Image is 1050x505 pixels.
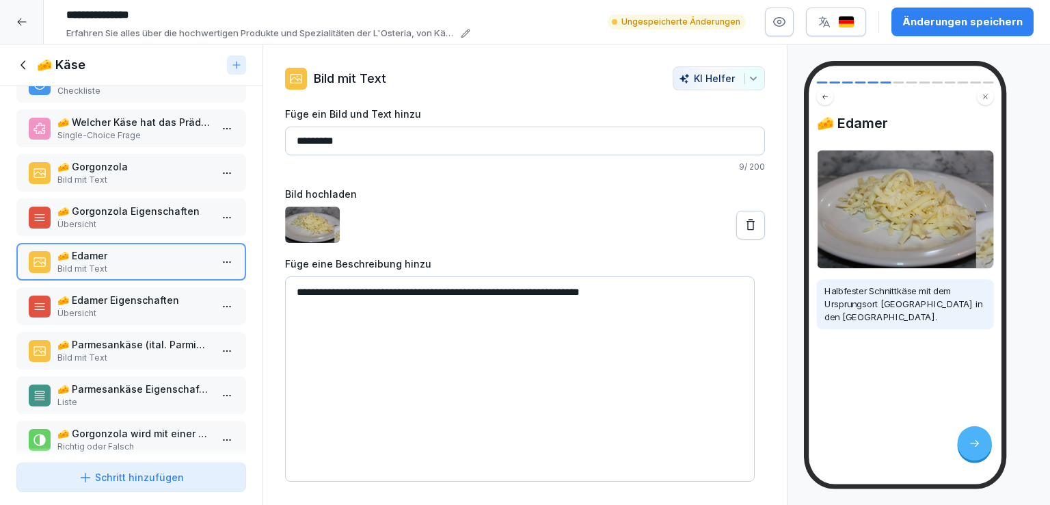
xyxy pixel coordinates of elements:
[16,154,246,192] div: 🧀 GorgonzolaBild mit Text
[57,441,211,453] p: Richtig oder Falsch
[314,69,386,88] p: Bild mit Text
[817,151,994,269] img: Bild und Text Vorschau
[57,337,211,352] p: 🧀 Parmesankäse (ital. Parmigiano)
[673,66,765,90] button: KI Helfer
[79,470,184,484] div: Schritt hinzufügen
[57,352,211,364] p: Bild mit Text
[57,129,211,142] p: Single-Choice Frage
[57,307,211,320] p: Übersicht
[838,16,854,29] img: de.svg
[16,109,246,147] div: 🧀 Welcher Käse hat das Prädikat „geschützte Ursprungsbezeichnung“ und wird aus Büffel- oder Kuhmi...
[285,187,765,201] label: Bild hochladen
[66,27,457,40] p: Erfahren Sie alles über die hochwertigen Produkte und Spezialitäten der L'Osteria, von Käse und F...
[285,161,765,173] p: 9 / 200
[57,382,211,396] p: 🧀 Parmesankäse Eigenschaften
[57,159,211,174] p: 🧀 Gorgonzola
[57,174,211,186] p: Bild mit Text
[16,287,246,325] div: 🧀 Edamer EigenschaftenÜbersicht
[16,421,246,458] div: 🧀 Gorgonzola wird mit einer Edelpilzkultur hergestellt und hat 48 % Fett i. Tr.Richtig oder Falsch
[57,396,211,409] p: Liste
[16,376,246,414] div: 🧀 Parmesankäse EigenschaftenListe
[902,14,1023,29] div: Änderungen speichern
[891,8,1034,36] button: Änderungen speichern
[285,257,765,271] label: Füge eine Beschreibung hinzu
[57,263,211,275] p: Bild mit Text
[285,107,765,121] label: Füge ein Bild und Text hinzu
[57,204,211,218] p: 🧀 Gorgonzola Eigenschaften
[824,285,986,324] p: Halbfester Schnittkäse mit dem Ursprungsort [GEOGRAPHIC_DATA] in den [GEOGRAPHIC_DATA].
[57,248,211,263] p: 🧀 Edamer
[16,332,246,370] div: 🧀 Parmesankäse (ital. Parmigiano)Bild mit Text
[57,426,211,441] p: 🧀 Gorgonzola wird mit einer Edelpilzkultur hergestellt und hat 48 % Fett i. Tr.
[679,73,759,84] div: KI Helfer
[57,85,211,97] p: Checkliste
[37,57,85,73] h1: 🧀 Käse
[621,16,740,28] p: Ungespeicherte Änderungen
[285,207,340,243] img: sr8gwjlikkr6qe7l0co4jv8q.png
[16,198,246,236] div: 🧀 Gorgonzola EigenschaftenÜbersicht
[16,243,246,281] div: 🧀 EdamerBild mit Text
[57,293,211,307] p: 🧀 Edamer Eigenschaften
[57,218,211,231] p: Übersicht
[16,463,246,492] button: Schritt hinzufügen
[817,115,994,131] h4: 🧀 Edamer
[57,115,211,129] p: 🧀 Welcher Käse hat das Prädikat „geschützte Ursprungsbezeichnung“ und wird aus Büffel- oder Kuhmi...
